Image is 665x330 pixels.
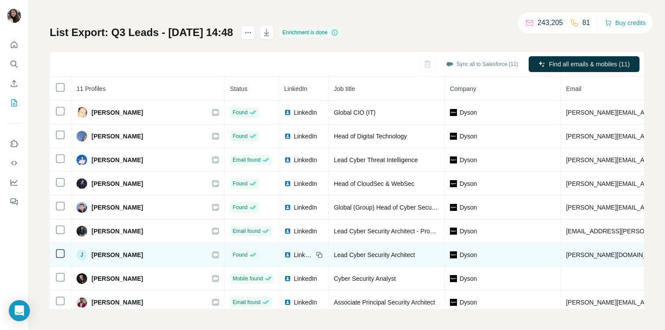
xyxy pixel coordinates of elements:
img: company-logo [450,133,457,140]
span: LinkedIn [294,108,317,117]
span: Email found [233,298,260,306]
span: Dyson [460,250,477,259]
span: [PERSON_NAME] [91,108,143,117]
span: [PERSON_NAME] [91,227,143,236]
p: 243,205 [537,18,563,28]
img: Avatar [77,178,87,189]
img: LinkedIn logo [284,228,291,235]
button: Enrich CSV [7,76,21,91]
span: Dyson [460,298,477,307]
img: Avatar [77,226,87,236]
span: Lead Cyber Security Architect - Products [334,228,445,235]
button: Sync all to Salesforce (11) [440,58,524,71]
span: Found [233,203,248,211]
span: Found [233,180,248,188]
img: company-logo [450,251,457,258]
span: LinkedIn [294,156,317,164]
img: LinkedIn logo [284,275,291,282]
span: Status [230,85,248,92]
p: 81 [582,18,590,28]
img: Avatar [7,9,21,23]
img: LinkedIn logo [284,109,291,116]
span: [PERSON_NAME] [91,298,143,307]
span: Lead Cyber Threat Intelligence [334,156,418,163]
span: 11 Profiles [77,85,106,92]
span: Global (Group) Head of Cyber Security Architecture and Engineering [334,204,521,211]
button: Feedback [7,194,21,210]
span: LinkedIn [294,203,317,212]
img: LinkedIn logo [284,180,291,187]
span: Lead Cyber Security Architect [334,251,415,258]
div: J [77,250,87,260]
span: Email found [233,227,260,235]
span: LinkedIn [284,85,307,92]
span: Global CIO (IT) [334,109,376,116]
span: Found [233,109,248,116]
span: [PERSON_NAME] [91,274,143,283]
button: Dashboard [7,174,21,190]
img: Avatar [77,202,87,213]
button: Use Surfe on LinkedIn [7,136,21,152]
button: Find all emails & mobiles (11) [529,56,639,72]
span: LinkedIn [294,274,317,283]
span: Head of CloudSec & WebSec [334,180,414,187]
img: Avatar [77,297,87,308]
button: My lists [7,95,21,111]
img: LinkedIn logo [284,251,291,258]
img: LinkedIn logo [284,133,291,140]
span: Find all emails & mobiles (11) [549,60,630,69]
span: [PERSON_NAME] [91,156,143,164]
img: company-logo [450,156,457,163]
span: [PERSON_NAME] [91,179,143,188]
span: LinkedIn [294,227,317,236]
span: LinkedIn [294,132,317,141]
button: Buy credits [605,17,646,29]
button: actions [241,25,255,40]
img: company-logo [450,180,457,187]
img: Avatar [77,155,87,165]
span: Dyson [460,179,477,188]
span: [PERSON_NAME] [91,132,143,141]
span: LinkedIn [294,298,317,307]
span: Mobile found [233,275,263,283]
span: Associate Principal Security Architect [334,299,435,306]
img: Avatar [77,131,87,141]
img: company-logo [450,204,457,211]
span: Cyber Security Analyst [334,275,396,282]
span: Email [566,85,581,92]
span: Dyson [460,132,477,141]
img: company-logo [450,275,457,282]
div: Enrichment is done [280,27,341,38]
img: company-logo [450,299,457,306]
span: [PERSON_NAME] [91,203,143,212]
span: Dyson [460,274,477,283]
span: Found [233,251,248,259]
span: Dyson [460,227,477,236]
button: Use Surfe API [7,155,21,171]
span: Email found [233,156,260,164]
span: Dyson [460,156,477,164]
span: Dyson [460,203,477,212]
span: LinkedIn [294,179,317,188]
img: LinkedIn logo [284,299,291,306]
span: LinkedIn [294,250,313,259]
img: Avatar [77,273,87,284]
img: Avatar [77,107,87,118]
span: Found [233,132,248,140]
span: [PERSON_NAME] [91,250,143,259]
img: company-logo [450,109,457,116]
img: LinkedIn logo [284,204,291,211]
img: company-logo [450,228,457,235]
h1: List Export: Q3 Leads - [DATE] 14:48 [50,25,233,40]
button: Quick start [7,37,21,53]
span: Job title [334,85,355,92]
span: Company [450,85,476,92]
button: Search [7,56,21,72]
div: Open Intercom Messenger [9,300,30,321]
img: LinkedIn logo [284,156,291,163]
span: Head of Digital Technology [334,133,407,140]
span: Dyson [460,108,477,117]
